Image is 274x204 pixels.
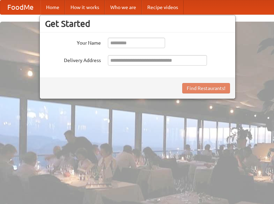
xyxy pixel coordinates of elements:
[45,55,101,64] label: Delivery Address
[142,0,184,14] a: Recipe videos
[40,0,65,14] a: Home
[182,83,230,93] button: Find Restaurants!
[105,0,142,14] a: Who we are
[45,38,101,46] label: Your Name
[65,0,105,14] a: How it works
[0,0,40,14] a: FoodMe
[45,18,230,29] h3: Get Started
